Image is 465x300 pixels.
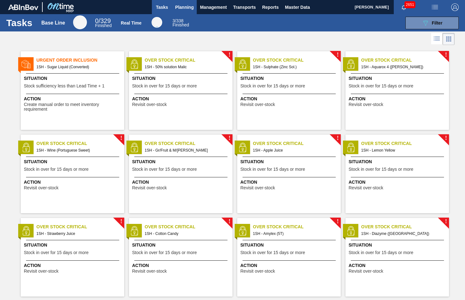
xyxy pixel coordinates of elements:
span: Revisit over-stock [349,269,383,274]
span: Reports [262,3,279,11]
span: Revisit over-stock [132,102,167,107]
span: Revisit over-stock [132,269,167,274]
span: Management [200,3,227,11]
img: status [238,226,247,236]
span: Over Stock Critical [145,140,232,147]
span: ! [337,53,339,57]
span: Action [349,262,447,269]
span: Action [24,262,123,269]
span: Action [24,96,123,102]
span: 1SH - Amylex (5T) [253,230,336,237]
span: / 338 [173,18,184,23]
span: Filter [432,20,442,25]
span: ! [337,219,339,224]
span: ! [228,53,230,57]
img: userActions [431,3,439,11]
span: 1SH - Cotton Candy [145,230,227,237]
span: Situation [132,75,231,82]
span: ! [445,136,447,141]
span: Over Stock Critical [253,224,341,230]
span: Urgent Order Inclusion [36,57,124,64]
span: 1SH - Gr/Fruit & M/Berry [145,147,227,154]
span: Transports [233,3,256,11]
span: Stock in over for 15 days or more [132,250,197,255]
span: Action [349,96,447,102]
span: 1SH - Aquarox 4 (Rosemary) [361,64,444,70]
h1: Tasks [6,19,32,26]
span: 1SH - Wine (Portuguese Sweet) [36,147,119,154]
span: Over Stock Critical [361,57,449,64]
span: ! [228,136,230,141]
span: Stock in over for 15 days or more [349,167,413,172]
span: Over Stock Critical [253,57,341,64]
img: Logout [451,3,459,11]
span: Stock in over for 15 days or more [24,250,88,255]
img: status [346,143,355,152]
span: Revisit over-stock [24,269,58,274]
span: Over Stock Critical [361,140,449,147]
span: Action [240,96,339,102]
div: Real Time [152,17,162,28]
img: status [238,59,247,69]
span: 0 [95,17,99,24]
span: Situation [349,242,447,248]
span: Action [132,96,231,102]
span: Revisit over-stock [349,186,383,190]
span: 2651 [404,1,415,8]
span: Action [132,179,231,186]
span: Over Stock Critical [36,140,124,147]
img: status [130,226,139,236]
img: status [346,59,355,69]
img: status [21,59,31,69]
span: 1SH - Strawberry Juice [36,230,119,237]
span: Situation [349,75,447,82]
span: Revisit over-stock [24,186,58,190]
span: Stock in over for 15 days or more [240,250,305,255]
span: Stock in over for 15 days or more [349,84,413,88]
img: status [21,143,31,152]
span: Situation [240,242,339,248]
span: ! [445,53,447,57]
span: Situation [349,158,447,165]
span: Action [24,179,123,186]
span: Situation [24,242,123,248]
span: Situation [24,158,123,165]
span: ! [445,219,447,224]
span: ! [337,136,339,141]
span: Situation [132,242,231,248]
span: Stock in over for 15 days or more [349,250,413,255]
span: Situation [24,75,123,82]
img: status [238,143,247,152]
span: Master Data [285,3,310,11]
div: Base Line [73,15,87,29]
span: Action [349,179,447,186]
span: Stock in over for 15 days or more [132,84,197,88]
span: Action [240,179,339,186]
span: Create manual order to meet inventory requirement [24,102,123,112]
div: Real Time [173,19,189,27]
button: Notifications [394,3,414,12]
span: Over Stock Critical [361,224,449,230]
span: Stock in over for 15 days or more [240,84,305,88]
button: Filter [405,17,459,29]
div: Real Time [121,20,142,25]
span: Over Stock Critical [145,224,232,230]
span: Stock in over for 15 days or more [24,167,88,172]
span: Revisit over-stock [240,102,275,107]
span: ! [120,136,122,141]
span: 1SH - Sugar Liquid (Converted) [36,64,119,70]
span: Stock in over for 15 days or more [132,167,197,172]
span: Action [132,262,231,269]
img: TNhmsLtSVTkK8tSr43FrP2fwEKptu5GPRR3wAAAABJRU5ErkJggg== [8,4,38,10]
span: Finished [95,23,112,28]
span: 1SH - Diazyme (MA) [361,230,444,237]
img: status [130,143,139,152]
span: Finished [173,22,189,27]
span: 1SH - 50% solution Malic [145,64,227,70]
span: Over Stock Critical [253,140,341,147]
span: Revisit over-stock [240,186,275,190]
img: status [346,226,355,236]
span: Situation [132,158,231,165]
span: Planning [175,3,194,11]
span: Stock in over for 15 days or more [240,167,305,172]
